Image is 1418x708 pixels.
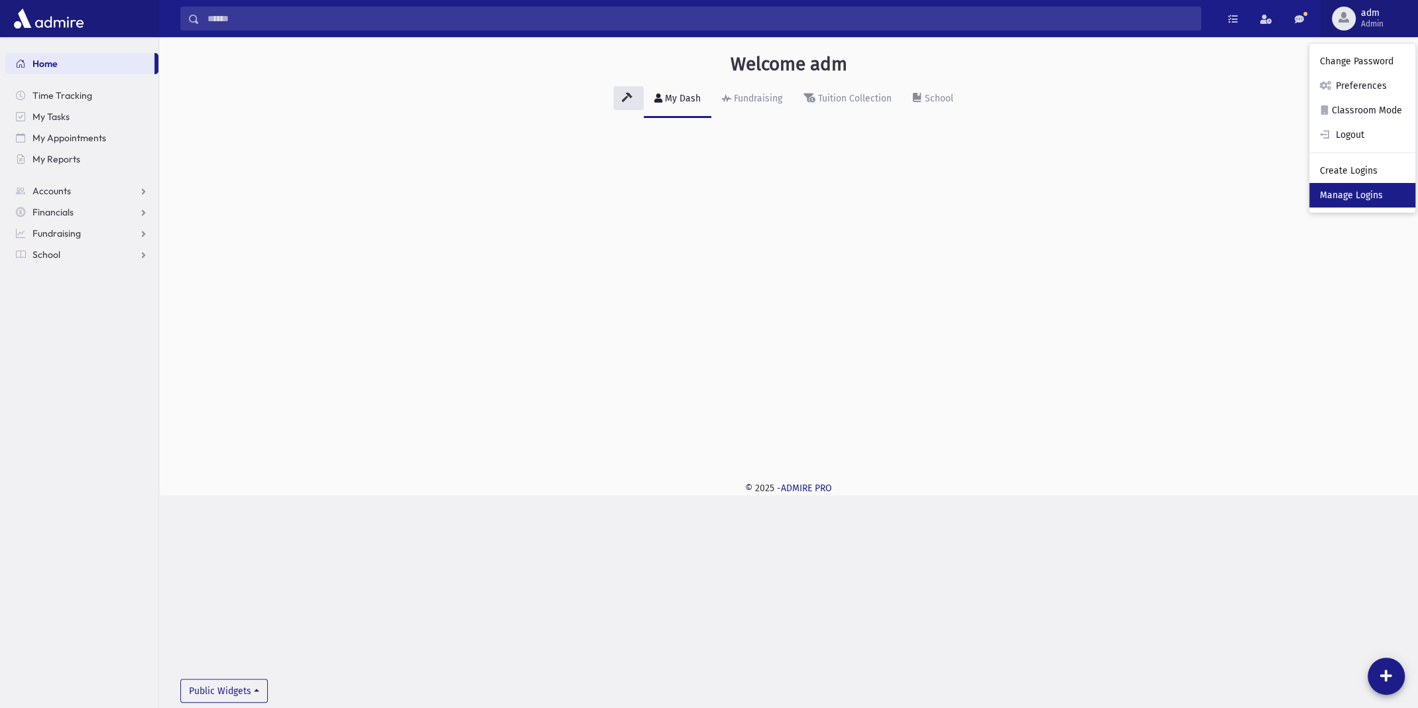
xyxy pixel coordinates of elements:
a: Logout [1309,123,1415,147]
a: Create Logins [1309,158,1415,183]
div: My Dash [662,93,701,104]
a: Fundraising [5,223,158,244]
span: Accounts [32,185,71,197]
span: School [32,249,60,261]
div: Fundraising [731,93,782,104]
a: Fundraising [711,81,793,118]
a: School [902,81,964,118]
button: Public Widgets [180,679,268,703]
h3: Welcome adm [731,53,847,76]
span: Time Tracking [32,89,92,101]
a: Time Tracking [5,85,158,106]
a: My Appointments [5,127,158,148]
a: School [5,244,158,265]
a: Classroom Mode [1309,98,1415,123]
span: My Appointments [32,132,106,144]
a: My Dash [644,81,711,118]
div: © 2025 - [180,481,1397,495]
a: ADMIRE PRO [781,483,832,494]
a: Tuition Collection [793,81,902,118]
span: Home [32,58,58,70]
a: Preferences [1309,74,1415,98]
a: Home [5,53,154,74]
div: School [922,93,953,104]
div: Tuition Collection [815,93,892,104]
a: My Tasks [5,106,158,127]
a: My Reports [5,148,158,170]
a: Change Password [1309,49,1415,74]
a: Manage Logins [1309,183,1415,207]
a: Accounts [5,180,158,202]
span: Admin [1361,19,1384,29]
span: Fundraising [32,227,81,239]
span: My Tasks [32,111,70,123]
span: My Reports [32,153,80,165]
span: Financials [32,206,74,218]
span: adm [1361,8,1384,19]
a: Financials [5,202,158,223]
img: AdmirePro [11,5,87,32]
input: Search [200,7,1201,30]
